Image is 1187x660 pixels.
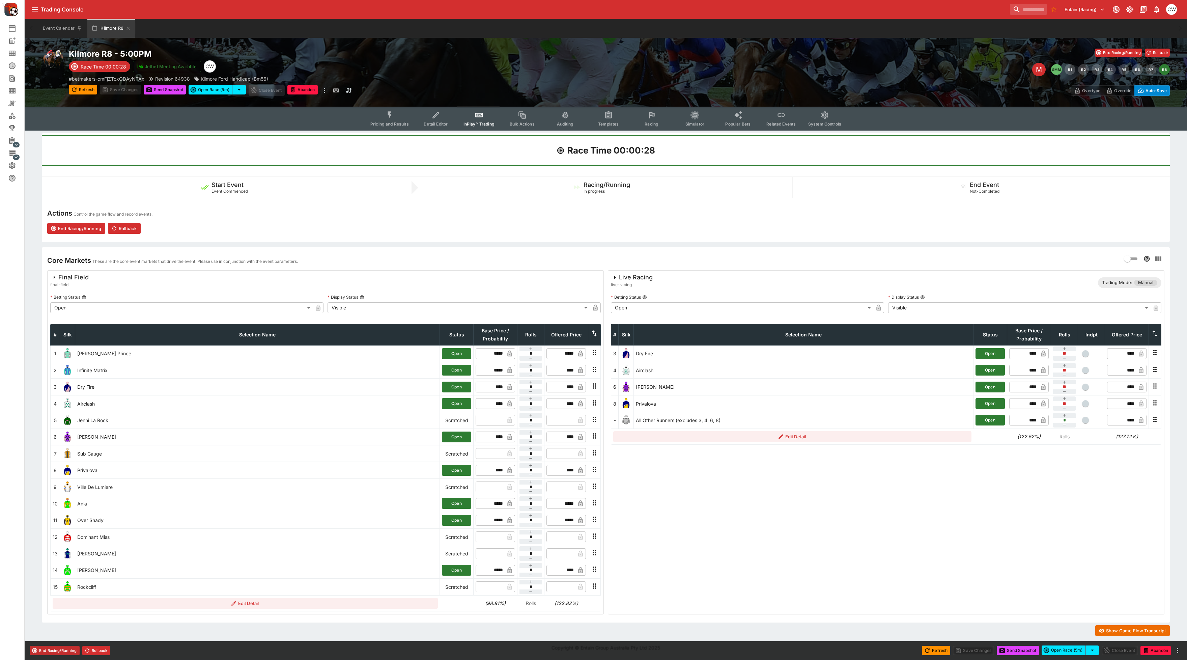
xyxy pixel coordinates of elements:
[1071,85,1103,96] button: Overtype
[8,174,27,182] div: Help & Support
[62,365,73,376] img: runner 2
[442,417,471,424] p: Scratched
[1051,324,1078,345] th: Rolls
[621,348,631,359] img: runner 3
[976,382,1005,392] button: Open
[8,49,27,57] div: Meetings
[766,121,796,127] span: Related Events
[328,294,358,300] p: Display Status
[42,49,63,70] img: horse_racing.png
[634,395,973,412] td: Privalova
[75,362,440,379] td: Infinite Matrix
[201,75,268,82] p: Kilmore Ford Handicap (Bm56)
[970,189,999,194] span: Not-Completed
[1132,64,1143,75] button: R6
[1105,64,1116,75] button: R4
[62,465,73,476] img: runner 8
[62,348,73,359] img: runner 1
[51,445,60,462] td: 7
[69,49,619,59] h2: Copy To Clipboard
[621,398,631,409] img: runner 8
[81,63,126,70] p: Race Time 00:00:28
[62,565,73,576] img: runner 14
[1010,4,1047,15] input: search
[976,415,1005,425] button: Open
[442,484,471,491] p: Scratched
[808,121,841,127] span: System Controls
[62,415,73,425] img: runner 5
[204,60,216,73] div: Chris Winter
[440,324,474,345] th: Status
[619,324,634,345] th: Silk
[976,398,1005,409] button: Open
[510,121,535,127] span: Bulk Actions
[137,63,143,70] img: jetbet-logo.svg
[360,295,364,300] button: Display Status
[133,61,201,72] button: Jetbet Meeting Available
[1114,87,1131,94] p: Override
[685,121,704,127] span: Simulator
[517,324,544,345] th: Rolls
[75,324,440,345] th: Selection Name
[47,223,105,234] button: End Racing/Running
[82,646,110,655] button: Rollback
[546,600,586,607] h6: (122.82%)
[611,273,653,281] div: Live Racing
[232,85,246,94] button: select merge strategy
[442,432,471,442] button: Open
[645,121,658,127] span: Racing
[621,415,631,425] img: blank-silk.png
[442,533,471,541] p: Scratched
[75,445,440,462] td: Sub Gauge
[69,75,144,82] p: Copy To Clipboard
[62,581,73,592] img: runner 15
[1159,64,1170,75] button: R8
[442,515,471,526] button: Open
[51,495,60,512] td: 10
[155,75,190,82] p: Revision 64938
[1007,324,1051,345] th: Base Price / Probability
[1009,433,1049,440] h6: (122.52%)
[1078,324,1105,345] th: Independent
[211,181,244,189] h5: Start Event
[29,3,41,16] button: open drawer
[75,579,440,595] td: Rockcliff
[442,365,471,376] button: Open
[613,431,971,442] button: Edit Detail
[75,512,440,528] td: Over Shady
[75,429,440,445] td: [PERSON_NAME]
[92,258,298,265] p: These are the core event markets that drive the event. Please use in conjunction with the event p...
[328,302,590,313] div: Visible
[1146,87,1167,94] p: Auto-Save
[50,281,89,288] span: final-field
[75,462,440,478] td: Privalova
[8,37,27,45] div: New Event
[1048,4,1059,15] button: No Bookmarks
[62,398,73,409] img: runner 4
[634,362,973,379] td: Airclash
[62,448,73,459] img: runner 7
[62,498,73,509] img: runner 10
[888,302,1151,313] div: Visible
[51,462,60,478] td: 8
[1042,645,1085,655] button: Open Race (5m)
[8,112,27,120] div: Categories
[611,324,619,345] th: #
[442,398,471,409] button: Open
[567,145,655,156] h1: Race Time 00:00:28
[1053,433,1076,440] p: Rolls
[1032,63,1046,76] div: Edit Meeting
[287,85,318,94] button: Abandon
[69,85,97,94] button: Refresh
[634,412,973,429] td: All Other Runners (excludes 3, 4, 6, 8)
[621,365,631,376] img: runner 4
[1140,647,1171,653] span: Mark an event as closed and abandoned.
[970,181,999,189] h5: End Event
[1119,64,1129,75] button: R5
[51,412,60,429] td: 5
[611,362,619,379] td: 4
[611,294,641,300] p: Betting Status
[30,646,80,655] button: End Racing/Running
[51,362,60,379] td: 2
[442,498,471,509] button: Open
